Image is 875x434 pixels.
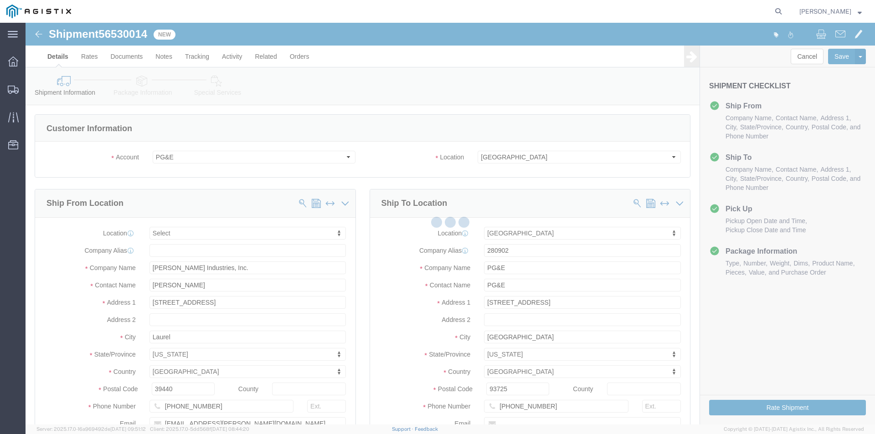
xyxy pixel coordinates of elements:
img: logo [6,5,71,18]
span: [DATE] 09:51:12 [110,426,146,432]
span: [DATE] 08:44:20 [211,426,249,432]
a: Feedback [415,426,438,432]
span: Copyright © [DATE]-[DATE] Agistix Inc., All Rights Reserved [724,425,864,433]
a: Support [392,426,415,432]
span: Server: 2025.17.0-16a969492de [36,426,146,432]
button: [PERSON_NAME] [799,6,862,17]
span: Client: 2025.17.0-5dd568f [150,426,249,432]
span: Dax Yoder [799,6,851,16]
